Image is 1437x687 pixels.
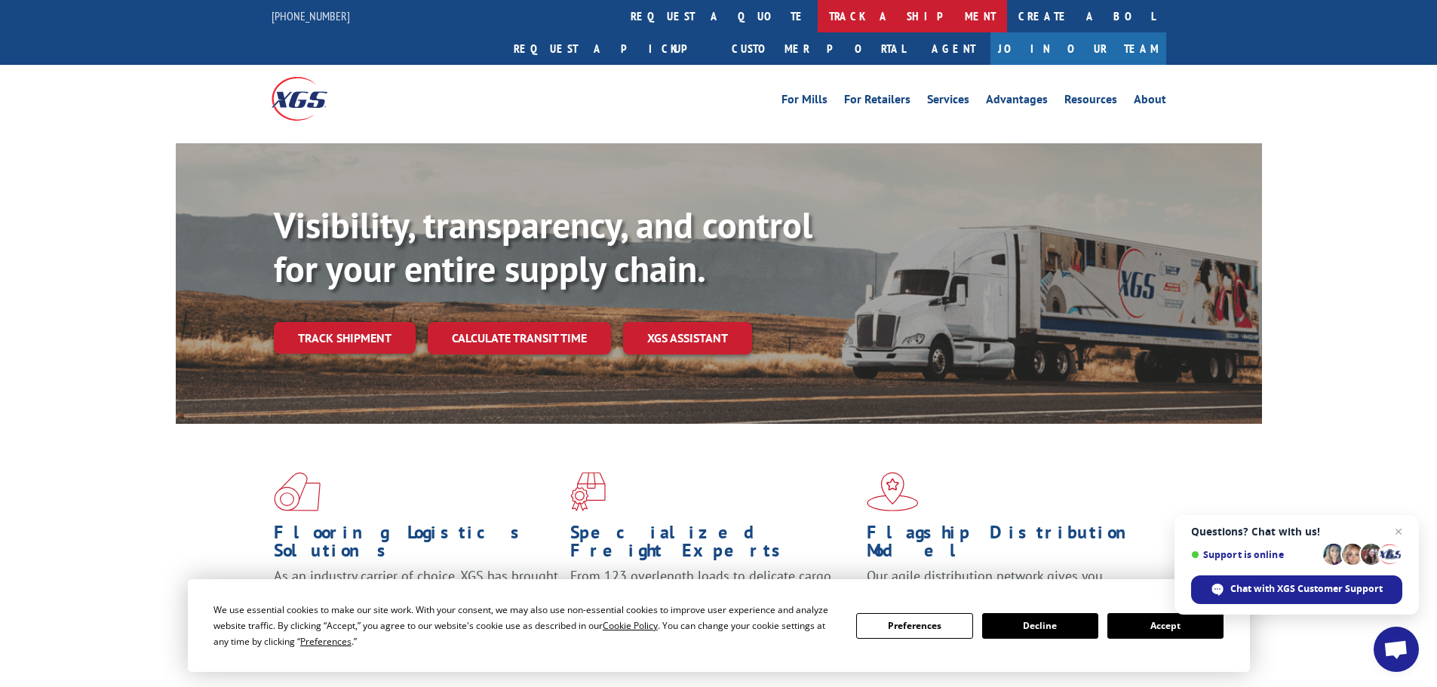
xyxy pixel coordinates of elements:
span: Close chat [1389,523,1408,541]
span: Questions? Chat with us! [1191,526,1402,538]
button: Accept [1107,613,1224,639]
h1: Flooring Logistics Solutions [274,523,559,567]
b: Visibility, transparency, and control for your entire supply chain. [274,201,812,292]
a: [PHONE_NUMBER] [272,8,350,23]
a: Agent [917,32,990,65]
div: Open chat [1374,627,1419,672]
button: Preferences [856,613,972,639]
span: As an industry carrier of choice, XGS has brought innovation and dedication to flooring logistics... [274,567,558,621]
img: xgs-icon-total-supply-chain-intelligence-red [274,472,321,511]
a: About [1134,94,1166,110]
p: From 123 overlength loads to delicate cargo, our experienced staff knows the best way to move you... [570,567,855,634]
a: Customer Portal [720,32,917,65]
a: Resources [1064,94,1117,110]
a: For Retailers [844,94,910,110]
span: Preferences [300,635,352,648]
h1: Flagship Distribution Model [867,523,1152,567]
div: Chat with XGS Customer Support [1191,575,1402,604]
a: Track shipment [274,322,416,354]
span: Support is online [1191,549,1318,560]
img: xgs-icon-focused-on-flooring-red [570,472,606,511]
img: xgs-icon-flagship-distribution-model-red [867,472,919,511]
h1: Specialized Freight Experts [570,523,855,567]
a: Request a pickup [502,32,720,65]
div: Cookie Consent Prompt [188,579,1250,672]
a: Join Our Team [990,32,1166,65]
a: Advantages [986,94,1048,110]
div: We use essential cookies to make our site work. With your consent, we may also use non-essential ... [213,602,838,649]
span: Chat with XGS Customer Support [1230,582,1383,596]
a: For Mills [781,94,828,110]
span: Our agile distribution network gives you nationwide inventory management on demand. [867,567,1144,603]
a: Calculate transit time [428,322,611,354]
button: Decline [982,613,1098,639]
a: XGS ASSISTANT [623,322,752,354]
a: Services [927,94,969,110]
span: Cookie Policy [603,619,658,632]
